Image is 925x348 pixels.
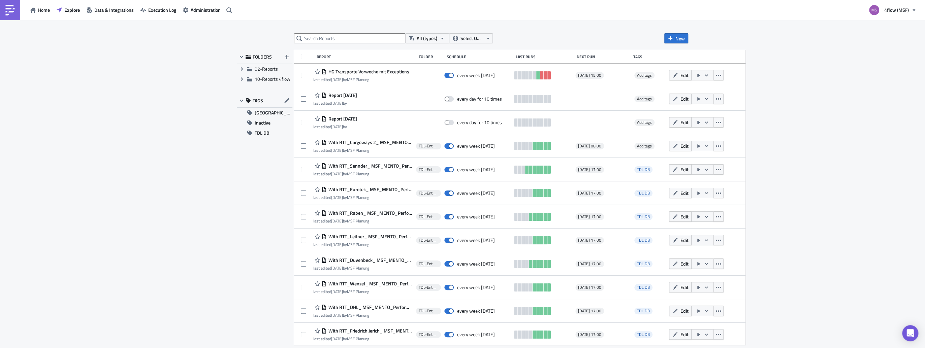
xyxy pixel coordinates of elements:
[637,237,650,243] span: TDL DB
[669,211,692,222] button: Edit
[680,142,688,149] span: Edit
[578,261,601,267] span: [DATE] 17:00
[680,166,688,173] span: Edit
[634,143,655,149] span: Add tags
[457,167,495,173] div: every week on Wednesday
[680,189,688,197] span: Edit
[331,288,343,295] time: 2025-08-27T13:13:29Z
[637,72,652,78] span: Add tags
[457,237,495,243] div: every week on Wednesday
[38,6,50,13] span: Home
[680,331,688,338] span: Edit
[53,5,83,15] a: Explore
[447,54,512,59] div: Schedule
[419,167,438,172] span: TDL-Entwicklung
[457,214,495,220] div: every week on Wednesday
[669,141,692,151] button: Edit
[327,257,413,263] span: With RTT_Duvenbeck_ MSF_MENTO_Performance Dashboard Carrier_1.1
[327,210,413,216] span: With RTT_Raben_ MSF_MENTO_Performance Dashboard Carrier_1.1
[516,54,573,59] div: Last Runs
[634,72,655,79] span: Add tags
[313,171,413,176] div: last edited by MSF Planung
[419,214,438,219] span: TDL-Entwicklung
[405,33,449,43] button: All (types)
[419,285,438,290] span: TDL-Entwicklung
[634,166,652,173] span: TDL DB
[417,35,437,42] span: All (types)
[868,4,880,16] img: Avatar
[633,54,666,59] div: Tags
[419,143,438,149] span: TDL-Entwicklung
[331,171,343,177] time: 2025-08-27T13:32:22Z
[327,281,413,287] span: With RTT_Wenzel_ MSF_MENTO_Performance Dashboard Carrier_1.1
[331,100,343,106] time: 2025-09-16T12:05:22Z
[675,35,685,42] span: New
[634,119,655,126] span: Add tags
[327,92,357,98] span: Report 2025-09-16
[294,33,405,43] input: Search Reports
[457,143,495,149] div: every week on Wednesday
[5,5,15,15] img: PushMetrics
[148,6,176,13] span: Execution Log
[457,308,495,314] div: every week on Wednesday
[637,166,650,173] span: TDL DB
[83,5,137,15] button: Data & Integrations
[669,164,692,175] button: Edit
[317,54,415,59] div: Report
[327,186,413,193] span: With RTT_Eurotek_ MSF_MENTO_Performance Dashboard Carrier_1.1
[578,167,601,172] span: [DATE] 17:00
[578,214,601,219] span: [DATE] 17:00
[578,73,601,78] span: [DATE] 15:00
[331,124,343,130] time: 2025-09-16T12:04:38Z
[457,96,502,102] div: every day for 10 times
[137,5,180,15] button: Execution Log
[884,6,909,13] span: 4flow (MSF)
[449,33,493,43] button: Select Owner
[865,3,920,18] button: 4flow (MSF)
[327,116,357,122] span: Report 2025-09-16
[578,285,601,290] span: [DATE] 17:00
[637,119,652,126] span: Add tags
[180,5,224,15] a: Administration
[578,332,601,337] span: [DATE] 17:00
[327,69,409,75] span: HG Transporte Vorwoche mit Exceptions
[637,143,652,149] span: Add tags
[634,96,655,102] span: Add tags
[418,54,443,59] div: Folder
[457,332,495,338] div: every week on Wednesday
[457,190,495,196] div: every week on Wednesday
[331,336,343,342] time: 2025-08-27T13:04:35Z
[669,306,692,316] button: Edit
[255,128,269,138] span: TDL DB
[313,195,413,200] div: last edited by MSF Planung
[313,242,413,247] div: last edited by MSF Planung
[680,72,688,79] span: Edit
[331,194,343,201] time: 2025-08-27T13:28:56Z
[634,190,652,197] span: TDL DB
[255,75,290,82] span: 10-Reports 4flow
[637,260,650,267] span: TDL DB
[419,190,438,196] span: TDL-Entwicklung
[680,260,688,267] span: Edit
[637,308,650,314] span: TDL DB
[313,266,413,271] div: last edited by MSF Planung
[237,128,292,138] button: TDL DB
[331,147,343,153] time: 2025-08-29T14:31:50Z
[669,329,692,340] button: Edit
[313,148,413,153] div: last edited by MSF Planung
[669,117,692,128] button: Edit
[331,312,343,318] time: 2025-08-27T13:08:39Z
[680,237,688,244] span: Edit
[327,163,413,169] span: With RTT_Sennder_ MSF_MENTO_Performance Dashboard Carrier_1.1
[457,119,502,126] div: every day for 10 times
[237,108,292,118] button: [GEOGRAPHIC_DATA]
[27,5,53,15] button: Home
[578,308,601,314] span: [DATE] 17:00
[669,188,692,198] button: Edit
[669,282,692,292] button: Edit
[637,284,650,290] span: TDL DB
[419,308,438,314] span: TDL-Entwicklung
[902,325,918,341] div: Open Intercom Messenger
